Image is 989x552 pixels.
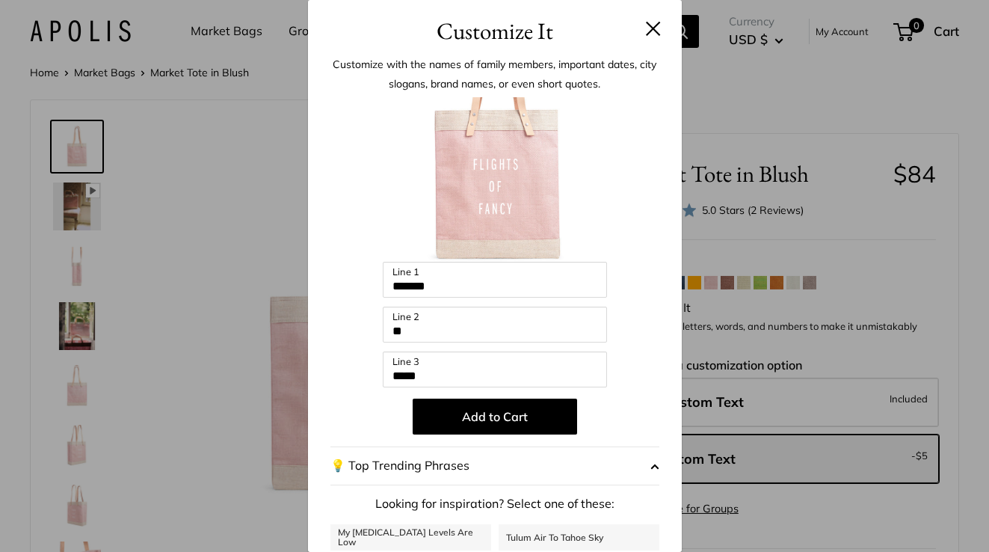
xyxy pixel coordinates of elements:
[330,55,659,93] p: Customize with the names of family members, important dates, city slogans, brand names, or even s...
[413,97,577,262] img: customizer-prod
[330,524,491,551] a: My [MEDICAL_DATA] Levels Are Low
[330,13,659,49] h3: Customize It
[330,493,659,515] p: Looking for inspiration? Select one of these:
[330,447,659,485] button: 💡 Top Trending Phrases
[499,524,659,551] a: Tulum Air To Tahoe Sky
[413,399,577,435] button: Add to Cart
